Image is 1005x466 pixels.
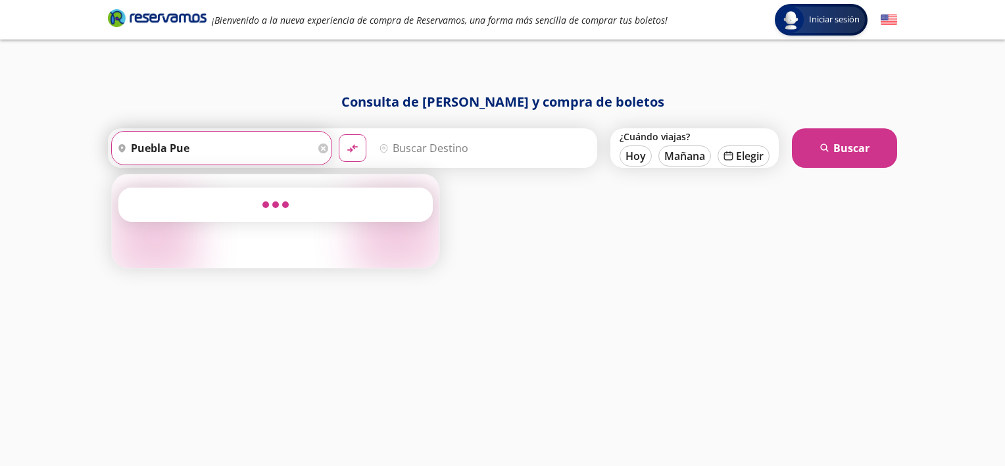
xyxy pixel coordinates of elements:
em: ¡Bienvenido a la nueva experiencia de compra de Reservamos, una forma más sencilla de comprar tus... [212,14,668,26]
input: Buscar Destino [374,132,590,165]
i: Brand Logo [108,8,207,28]
span: Iniciar sesión [804,13,865,26]
button: Buscar [792,128,897,168]
a: Brand Logo [108,8,207,32]
button: English [881,12,897,28]
h1: Consulta de [PERSON_NAME] y compra de boletos [108,92,897,112]
button: Mañana [658,145,711,167]
button: Hoy [620,145,652,167]
input: Buscar Origen [112,132,315,165]
button: Elegir [718,145,770,167]
label: ¿Cuándo viajas? [620,130,770,143]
